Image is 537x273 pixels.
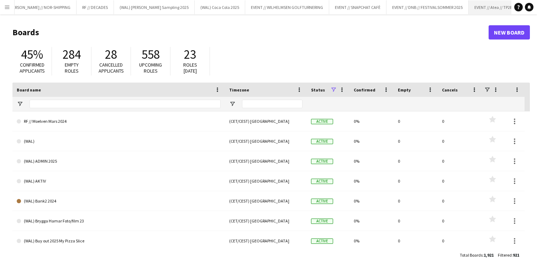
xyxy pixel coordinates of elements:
[386,0,469,14] button: EVENT // DNB // FESTIVALSOMMER 2025
[17,211,221,231] a: (WAL) Brygga Hamar Foto/film 23
[225,151,307,171] div: (CET/CEST) [GEOGRAPHIC_DATA]
[394,111,438,131] div: 0
[349,151,394,171] div: 0%
[183,62,197,74] span: Roles [DATE]
[184,47,196,62] span: 23
[225,231,307,251] div: (CET/CEST) [GEOGRAPHIC_DATA]
[225,211,307,231] div: (CET/CEST) [GEOGRAPHIC_DATA]
[195,0,245,14] button: (WAL) Coca Cola 2025
[225,191,307,211] div: (CET/CEST) [GEOGRAPHIC_DATA]
[438,191,482,211] div: 0
[513,252,519,258] span: 921
[17,131,221,151] a: (WAL)
[20,62,45,74] span: Confirmed applicants
[17,151,221,171] a: (WAL) ADMIN 2025
[394,211,438,231] div: 0
[349,191,394,211] div: 0%
[21,47,43,62] span: 45%
[498,248,519,262] div: :
[311,139,333,144] span: Active
[438,131,482,151] div: 0
[394,171,438,191] div: 0
[139,62,162,74] span: Upcoming roles
[398,87,411,93] span: Empty
[311,179,333,184] span: Active
[311,87,325,93] span: Status
[394,231,438,251] div: 0
[349,111,394,131] div: 0%
[114,0,195,14] button: (WAL) [PERSON_NAME] Sampling 2025
[349,231,394,251] div: 0%
[442,87,458,93] span: Cancels
[229,87,249,93] span: Timezone
[354,87,375,93] span: Confirmed
[438,211,482,231] div: 0
[225,111,307,131] div: (CET/CEST) [GEOGRAPHIC_DATA]
[460,248,494,262] div: :
[489,25,530,40] a: New Board
[17,87,41,93] span: Board name
[245,0,329,14] button: EVENT // WILHELMSEN GOLFTURNERING
[394,191,438,211] div: 0
[311,199,333,204] span: Active
[349,131,394,151] div: 0%
[349,211,394,231] div: 0%
[12,27,489,38] h1: Boards
[349,171,394,191] div: 0%
[142,47,160,62] span: 558
[17,191,221,211] a: (WAL) Bank2 2024
[105,47,117,62] span: 28
[17,101,23,107] button: Open Filter Menu
[394,151,438,171] div: 0
[65,62,79,74] span: Empty roles
[63,47,81,62] span: 284
[438,171,482,191] div: 0
[225,131,307,151] div: (CET/CEST) [GEOGRAPHIC_DATA]
[225,171,307,191] div: (CET/CEST) [GEOGRAPHIC_DATA]
[311,159,333,164] span: Active
[311,119,333,124] span: Active
[17,111,221,131] a: RF // Moelven Mars 2024
[394,131,438,151] div: 0
[438,231,482,251] div: 0
[242,100,302,108] input: Timezone Filter Input
[311,238,333,244] span: Active
[30,100,221,108] input: Board name Filter Input
[484,252,494,258] span: 1,921
[460,252,483,258] span: Total Boards
[438,111,482,131] div: 0
[77,0,114,14] button: RF // DECADES
[469,0,518,14] button: EVENT // Atea // TP2B
[99,62,124,74] span: Cancelled applicants
[498,252,512,258] span: Filtered
[17,171,221,191] a: (WAL) AKTIV
[329,0,386,14] button: EVENT // SNAPCHAT CAFÈ
[438,151,482,171] div: 0
[229,101,236,107] button: Open Filter Menu
[311,219,333,224] span: Active
[17,231,221,251] a: (WAL) Buy out 2025 My Pizza Slice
